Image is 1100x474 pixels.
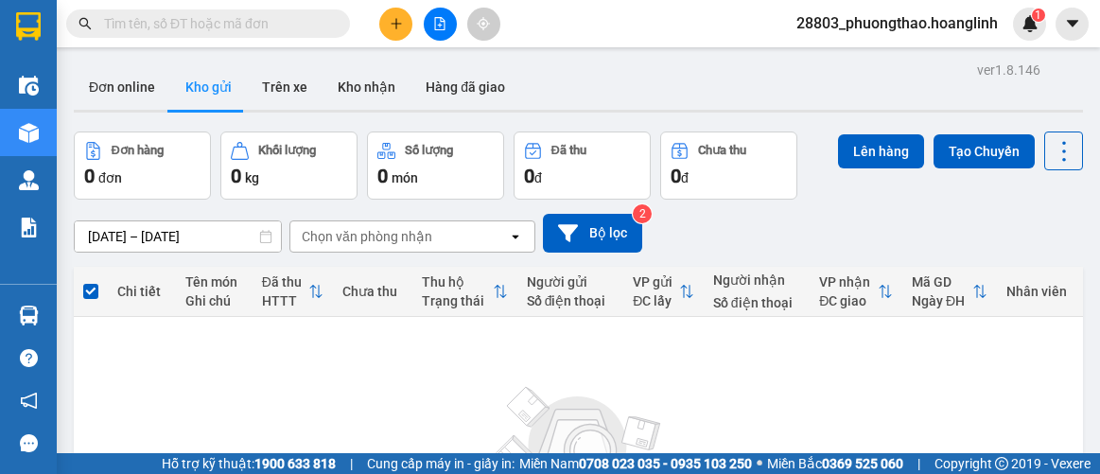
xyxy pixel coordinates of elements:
span: kg [245,170,259,185]
div: Đơn hàng [112,144,164,157]
div: Trạng thái [422,293,493,308]
button: plus [379,8,412,41]
button: Tạo Chuyến [934,134,1035,168]
th: Toggle SortBy [253,267,333,317]
div: Khối lượng [258,144,316,157]
div: Người gửi [527,274,615,290]
div: Người nhận [713,272,801,288]
div: HTTT [262,293,308,308]
strong: 0369 525 060 [822,456,903,471]
div: ĐC giao [819,293,878,308]
span: search [79,17,92,30]
span: aim [477,17,490,30]
div: Đã thu [262,274,308,290]
img: warehouse-icon [19,170,39,190]
div: Mã GD [912,274,972,290]
div: Chưa thu [342,284,404,299]
span: Miền Bắc [767,453,903,474]
strong: 0708 023 035 - 0935 103 250 [579,456,752,471]
button: Hàng đã giao [410,64,520,110]
button: Trên xe [247,64,323,110]
div: Số lượng [405,144,453,157]
button: Đơn online [74,64,170,110]
button: Kho nhận [323,64,410,110]
span: 0 [231,165,241,187]
div: VP nhận [819,274,878,290]
div: Số điện thoại [713,295,801,310]
th: Toggle SortBy [902,267,997,317]
button: Lên hàng [838,134,924,168]
button: Khối lượng0kg [220,132,358,200]
span: plus [390,17,403,30]
button: Số lượng0món [367,132,504,200]
img: logo-vxr [16,12,41,41]
span: 1 [1035,9,1041,22]
div: ver 1.8.146 [977,60,1040,80]
img: warehouse-icon [19,76,39,96]
img: warehouse-icon [19,123,39,143]
sup: 1 [1032,9,1045,22]
button: file-add [424,8,457,41]
button: Bộ lọc [543,214,642,253]
span: caret-down [1064,15,1081,32]
img: solution-icon [19,218,39,237]
div: Tên món [185,274,243,290]
div: Đã thu [551,144,586,157]
span: question-circle [20,349,38,367]
span: 0 [377,165,388,187]
span: Hỗ trợ kỹ thuật: [162,453,336,474]
span: món [392,170,418,185]
div: Chưa thu [698,144,746,157]
div: Thu hộ [422,274,493,290]
strong: 1900 633 818 [254,456,336,471]
sup: 2 [633,204,652,223]
span: notification [20,392,38,410]
th: Toggle SortBy [412,267,517,317]
button: Chưa thu0đ [660,132,797,200]
span: 0 [524,165,534,187]
input: Tìm tên, số ĐT hoặc mã đơn [104,13,327,34]
span: Cung cấp máy in - giấy in: [367,453,515,474]
div: VP gửi [633,274,679,290]
button: Đơn hàng0đơn [74,132,211,200]
span: đ [534,170,542,185]
button: caret-down [1056,8,1089,41]
div: Ngày ĐH [912,293,972,308]
span: đơn [98,170,122,185]
div: Chi tiết [117,284,166,299]
span: 0 [84,165,95,187]
button: Đã thu0đ [514,132,651,200]
span: message [20,434,38,452]
img: icon-new-feature [1021,15,1039,32]
span: copyright [995,457,1008,470]
th: Toggle SortBy [810,267,902,317]
button: aim [467,8,500,41]
span: 28803_phuongthao.hoanglinh [781,11,1013,35]
div: Ghi chú [185,293,243,308]
svg: open [508,229,523,244]
span: file-add [433,17,446,30]
button: Kho gửi [170,64,247,110]
div: Chọn văn phòng nhận [302,227,432,246]
span: | [350,453,353,474]
span: Miền Nam [519,453,752,474]
div: ĐC lấy [633,293,679,308]
span: | [917,453,920,474]
div: Nhân viên [1006,284,1074,299]
input: Select a date range. [75,221,281,252]
span: 0 [671,165,681,187]
span: ⚪️ [757,460,762,467]
div: Số điện thoại [527,293,615,308]
img: warehouse-icon [19,306,39,325]
span: đ [681,170,689,185]
th: Toggle SortBy [623,267,704,317]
